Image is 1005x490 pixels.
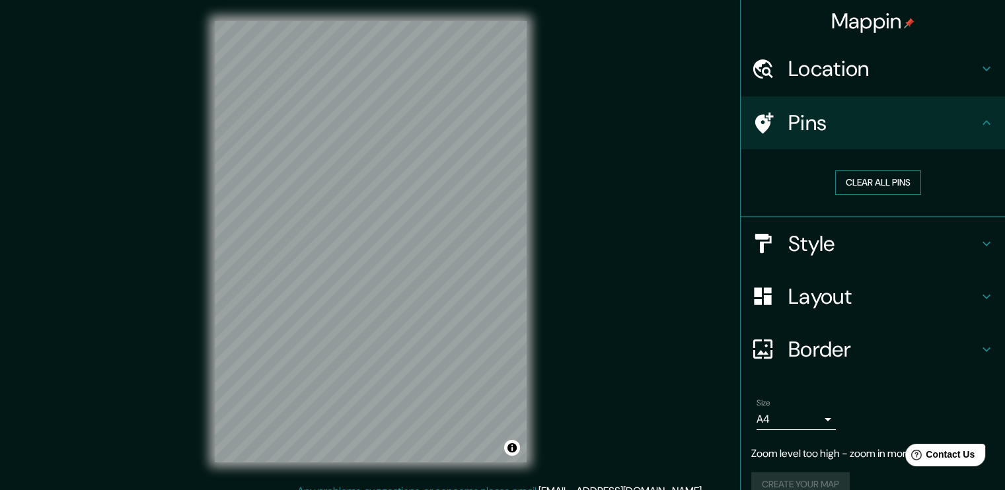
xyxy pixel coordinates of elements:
h4: Pins [788,110,979,136]
h4: Location [788,55,979,82]
p: Zoom level too high - zoom in more [751,446,994,462]
h4: Mappin [831,8,915,34]
button: Toggle attribution [504,440,520,456]
img: pin-icon.png [904,18,914,28]
h4: Layout [788,283,979,310]
h4: Style [788,230,979,257]
iframe: Help widget launcher [887,438,990,475]
div: A4 [757,409,836,430]
h4: Border [788,336,979,363]
div: Pins [741,96,1005,149]
div: Style [741,217,1005,270]
div: Border [741,323,1005,376]
div: Location [741,42,1005,95]
label: Size [757,397,770,408]
canvas: Map [215,21,527,462]
button: Clear all pins [835,170,921,195]
div: Layout [741,270,1005,323]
